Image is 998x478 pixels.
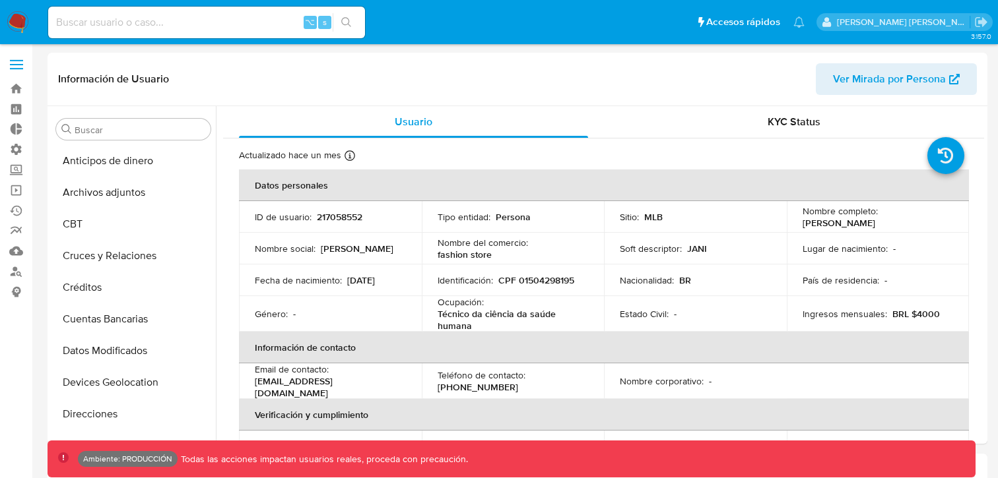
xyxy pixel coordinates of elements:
p: Lugar de nacimiento : [803,243,888,254]
p: [PHONE_NUMBER] [438,381,518,393]
span: Ver Mirada por Persona [833,63,946,95]
span: Usuario [395,114,432,129]
p: - [893,243,896,254]
input: Buscar [75,124,205,136]
p: - [293,308,296,320]
button: Cuentas Bancarias [51,303,216,335]
button: search-icon [333,13,360,32]
p: CPF 01504298195 [498,274,574,286]
h1: Contactos [58,464,977,477]
p: 217058552 [317,211,362,223]
span: s [323,16,327,28]
a: Notificaciones [793,16,805,28]
p: Nombre corporativo : [620,375,704,387]
button: Ver Mirada por Persona [816,63,977,95]
button: Direcciones [51,398,216,430]
p: [PERSON_NAME] [803,217,875,229]
p: Fecha de nacimiento : [255,274,342,286]
button: Datos Modificados [51,335,216,367]
button: Buscar [61,124,72,134]
p: Nacionalidad : [620,274,674,286]
p: Persona [496,211,531,223]
p: [PERSON_NAME] [321,243,393,254]
th: Información de contacto [239,332,969,363]
p: Técnico da ciência da saúde humana [438,308,583,332]
p: Soft descriptor : [620,243,682,254]
button: Anticipos de dinero [51,145,216,177]
button: Devices Geolocation [51,367,216,398]
th: Verificación y cumplimiento [239,399,969,431]
p: BRL $4000 [892,308,940,320]
span: Accesos rápidos [706,15,780,29]
p: Género : [255,308,288,320]
p: - [884,274,887,286]
p: ID de usuario : [255,211,312,223]
p: Ambiente: PRODUCCIÓN [83,456,172,462]
p: Sitio : [620,211,639,223]
p: Todas las acciones impactan usuarios reales, proceda con precaución. [178,453,468,465]
p: [EMAIL_ADDRESS][DOMAIN_NAME] [255,375,401,399]
p: Nombre social : [255,243,316,254]
p: Ocupación : [438,296,484,308]
p: MLB [644,211,663,223]
p: fashion store [438,249,492,260]
input: Buscar usuario o caso... [48,14,365,31]
p: Identificación : [438,274,493,286]
th: Datos personales [239,169,969,201]
p: Estado Civil : [620,308,669,320]
p: Nombre del comercio : [438,237,528,249]
p: JANI [687,243,707,254]
p: Tipo entidad : [438,211,490,223]
p: Ingresos mensuales : [803,308,887,320]
p: Teléfono de contacto : [438,369,525,381]
p: - [674,308,677,320]
p: victor.david@mercadolibre.com.co [837,16,970,28]
p: BR [679,274,691,286]
p: País de residencia : [803,274,879,286]
p: [DATE] [347,274,375,286]
h1: Información de Usuario [58,73,169,86]
p: Nombre completo : [803,205,878,217]
button: Cruces y Relaciones [51,240,216,272]
span: ⌥ [305,16,315,28]
p: - [709,375,712,387]
a: Salir [974,15,988,29]
p: Email de contacto : [255,363,329,375]
button: Archivos adjuntos [51,177,216,208]
button: Créditos [51,272,216,303]
p: Actualizado hace un mes [239,149,341,162]
span: KYC Status [768,114,820,129]
button: CBT [51,208,216,240]
button: Dispositivos Point [51,430,216,462]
